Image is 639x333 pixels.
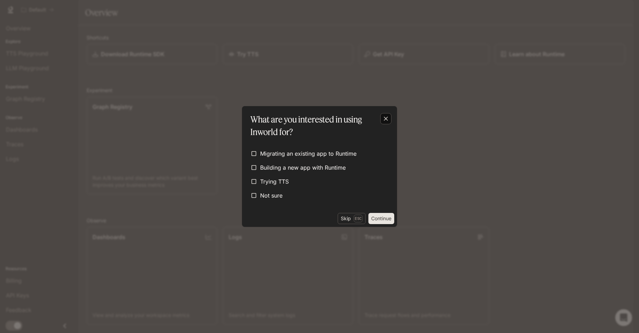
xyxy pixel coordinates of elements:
[354,215,362,222] p: Esc
[368,213,394,224] button: Continue
[250,113,386,138] p: What are you interested in using Inworld for?
[260,191,282,200] span: Not sure
[260,149,357,158] span: Migrating an existing app to Runtime
[260,177,289,186] span: Trying TTS
[260,163,346,172] span: Building a new app with Runtime
[338,213,366,224] button: SkipEsc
